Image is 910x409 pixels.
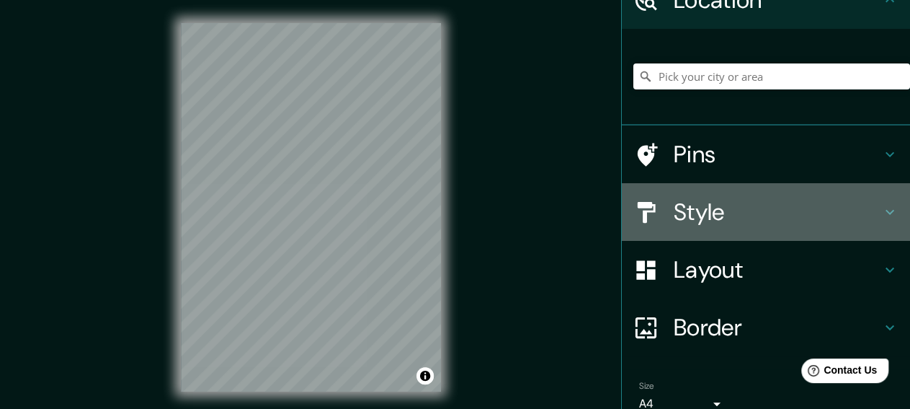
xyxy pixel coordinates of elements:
[622,241,910,299] div: Layout
[416,367,434,384] button: Toggle attribution
[639,380,654,392] label: Size
[622,126,910,183] div: Pins
[674,198,881,227] h4: Style
[674,313,881,342] h4: Border
[181,23,441,392] canvas: Map
[782,353,894,393] iframe: Help widget launcher
[622,299,910,356] div: Border
[633,63,910,89] input: Pick your city or area
[674,255,881,284] h4: Layout
[622,183,910,241] div: Style
[674,140,881,169] h4: Pins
